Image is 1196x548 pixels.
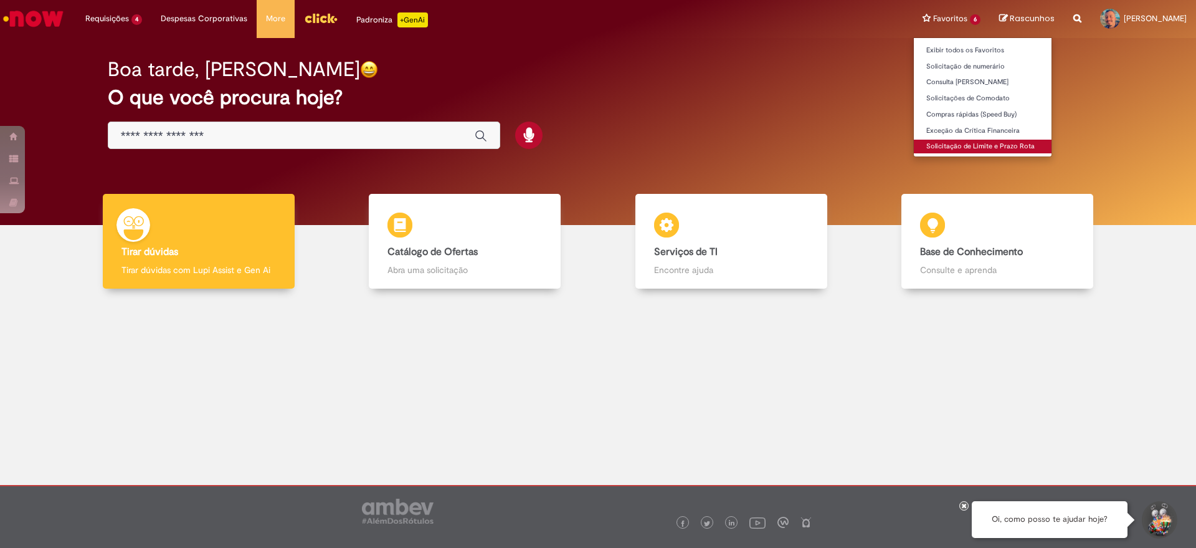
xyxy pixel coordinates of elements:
[360,60,378,79] img: happy-face.png
[920,246,1023,258] b: Base de Conhecimento
[800,517,812,528] img: logo_footer_naosei.png
[999,13,1055,25] a: Rascunhos
[865,194,1131,289] a: Base de Conhecimento Consulte e aprenda
[387,246,478,258] b: Catálogo de Ofertas
[121,246,178,258] b: Tirar dúvidas
[266,12,285,25] span: More
[933,12,967,25] span: Favoritos
[1,6,65,31] img: ServiceNow
[914,140,1051,153] a: Solicitação de Limite e Prazo Rota
[1010,12,1055,24] span: Rascunhos
[920,264,1075,276] p: Consulte e aprenda
[654,246,718,258] b: Serviços de TI
[749,514,766,531] img: logo_footer_youtube.png
[65,194,332,289] a: Tirar dúvidas Tirar dúvidas com Lupi Assist e Gen Ai
[161,12,247,25] span: Despesas Corporativas
[598,194,865,289] a: Serviços de TI Encontre ajuda
[914,124,1051,138] a: Exceção da Crítica Financeira
[914,60,1051,74] a: Solicitação de numerário
[362,499,434,524] img: logo_footer_ambev_rotulo_gray.png
[85,12,129,25] span: Requisições
[1140,501,1177,539] button: Iniciar Conversa de Suporte
[914,108,1051,122] a: Compras rápidas (Speed Buy)
[777,517,789,528] img: logo_footer_workplace.png
[913,37,1052,157] ul: Favoritos
[332,194,599,289] a: Catálogo de Ofertas Abra uma solicitação
[729,520,735,527] img: logo_footer_linkedin.png
[121,264,276,276] p: Tirar dúvidas com Lupi Assist e Gen Ai
[1124,13,1187,24] span: [PERSON_NAME]
[131,14,142,25] span: 4
[914,44,1051,57] a: Exibir todos os Favoritos
[914,92,1051,105] a: Solicitações de Comodato
[356,12,428,27] div: Padroniza
[970,14,980,25] span: 6
[397,12,428,27] p: +GenAi
[387,264,542,276] p: Abra uma solicitação
[108,87,1089,108] h2: O que você procura hoje?
[680,521,686,527] img: logo_footer_facebook.png
[108,59,360,80] h2: Boa tarde, [PERSON_NAME]
[704,521,710,527] img: logo_footer_twitter.png
[972,501,1127,538] div: Oi, como posso te ajudar hoje?
[654,264,809,276] p: Encontre ajuda
[304,9,338,27] img: click_logo_yellow_360x200.png
[914,75,1051,89] a: Consulta [PERSON_NAME]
